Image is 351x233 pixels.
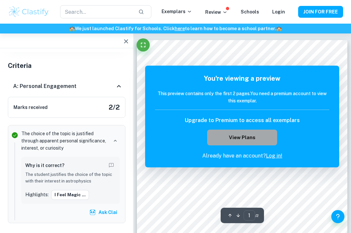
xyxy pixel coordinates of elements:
[89,209,96,216] img: clai.svg
[241,9,259,14] a: Schools
[1,25,350,32] h6: We just launched Clastify for Schools. Click to learn how to become a school partner.
[21,130,108,152] p: The choice of the topic is justified through apparent personal significance, interest, or curiosity
[25,171,116,185] p: The student justifies the choice of the topic with their interest in astrophysics
[155,152,329,160] p: Already have an account?
[255,213,259,219] span: / 2
[13,104,48,111] h6: Marks received
[25,162,64,169] h6: Why is it correct?
[8,5,50,18] img: Clastify logo
[8,61,125,71] h5: Criteria
[13,82,77,90] h6: A: Personal Engagement
[207,130,277,145] button: View Plans
[266,153,282,159] a: Log in!
[175,26,185,31] a: here
[60,5,133,18] input: Search...
[11,131,19,139] svg: Correct
[51,190,89,200] button: I feel magic ...
[69,26,75,31] span: 🏫
[155,74,329,83] h5: You're viewing a preview
[25,191,49,198] p: Highlights:
[162,8,192,15] p: Exemplars
[88,206,120,218] button: Ask Clai
[298,6,343,18] button: JOIN FOR FREE
[107,161,116,170] button: Report mistake/confusion
[137,38,150,52] button: Fullscreen
[205,9,228,16] p: Review
[276,26,282,31] span: 🏫
[185,116,300,124] h6: Upgrade to Premium to access all exemplars
[331,210,344,223] button: Help and Feedback
[8,76,125,97] div: A: Personal Engagement
[155,90,329,104] h6: This preview contains only the first 2 pages. You need a premium account to view this exemplar.
[109,102,120,112] h5: 2 / 2
[272,9,285,14] a: Login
